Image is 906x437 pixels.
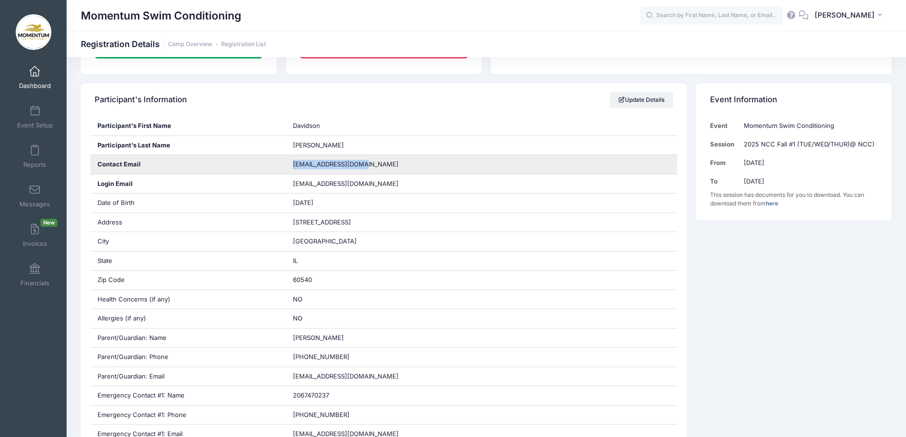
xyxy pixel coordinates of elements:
h1: Registration Details [81,39,266,49]
div: Emergency Contact #1: Name [90,386,286,405]
span: [PERSON_NAME] [815,10,875,20]
div: State [90,252,286,271]
span: [PHONE_NUMBER] [293,411,350,418]
a: Financials [12,258,58,291]
div: Zip Code [90,271,286,290]
span: 60540 [293,276,312,283]
div: Contact Email [90,155,286,174]
h1: Momentum Swim Conditioning [81,5,241,27]
span: Dashboard [19,82,51,90]
td: [DATE] [740,172,878,191]
span: NO [293,314,302,322]
span: 2067470237 [293,391,329,399]
span: Davidson [293,122,320,129]
span: Reports [23,161,46,169]
span: [EMAIL_ADDRESS][DOMAIN_NAME] [293,372,399,380]
input: Search by First Name, Last Name, or Email... [640,6,783,25]
td: [DATE] [740,154,878,172]
a: here [766,200,778,207]
span: Event Setup [17,121,53,129]
div: Participant's First Name [90,117,286,136]
a: Registration List [221,41,266,48]
a: Messages [12,179,58,213]
td: To [710,172,740,191]
span: Financials [20,279,49,287]
h4: Participant's Information [95,87,187,114]
span: [PERSON_NAME] [293,334,344,341]
div: Parent/Guardian: Phone [90,348,286,367]
a: Reports [12,140,58,173]
div: Parent/Guardian: Email [90,367,286,386]
span: Messages [19,200,50,208]
a: Dashboard [12,61,58,94]
h4: Event Information [710,87,777,114]
span: Invoices [23,240,47,248]
span: [PERSON_NAME] [293,141,344,149]
div: Emergency Contact #1: Phone [90,406,286,425]
td: 2025 NCC Fall #1 (TUE/WED/THUR)@ NCC) [740,135,878,154]
div: This session has documents for you to download. You can download them from [710,191,878,208]
td: From [710,154,740,172]
a: Update Details [610,92,673,108]
div: Date of Birth [90,194,286,213]
span: IL [293,257,298,264]
div: Health Concerns (if any) [90,290,286,309]
a: InvoicesNew [12,219,58,252]
button: [PERSON_NAME] [809,5,892,27]
a: Event Setup [12,100,58,134]
span: [DATE] [293,199,313,206]
span: [GEOGRAPHIC_DATA] [293,237,357,245]
div: City [90,232,286,251]
span: NO [293,295,302,303]
td: Momentum Swim Conditioning [740,117,878,135]
span: New [40,219,58,227]
img: Momentum Swim Conditioning [16,14,51,50]
td: Event [710,117,740,135]
span: [PHONE_NUMBER] [293,353,350,360]
div: Allergies (if any) [90,309,286,328]
span: [STREET_ADDRESS] [293,218,351,226]
td: Session [710,135,740,154]
div: Parent/Guardian: Name [90,329,286,348]
a: Camp Overview [168,41,212,48]
div: Address [90,213,286,232]
span: [EMAIL_ADDRESS][DOMAIN_NAME] [293,160,399,168]
span: [EMAIL_ADDRESS][DOMAIN_NAME] [293,179,412,189]
div: Login Email [90,175,286,194]
div: Participant's Last Name [90,136,286,155]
